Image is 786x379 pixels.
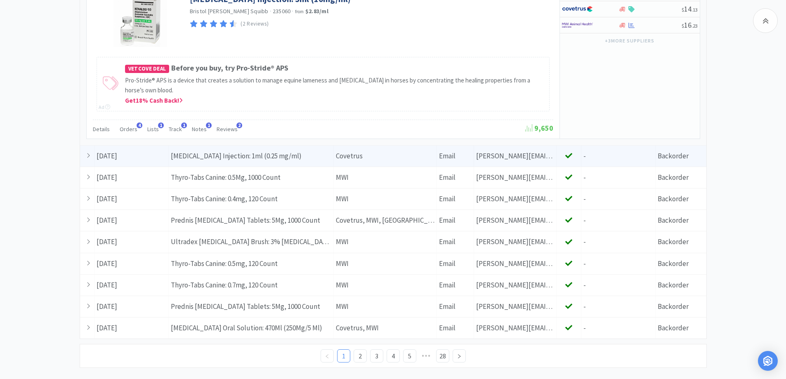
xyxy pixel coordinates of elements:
[581,275,656,296] div: -
[474,188,557,210] div: [PERSON_NAME][EMAIL_ADDRESS][DOMAIN_NAME]
[94,253,169,274] div: [DATE]
[436,349,449,363] li: 28
[206,122,212,128] span: 1
[338,350,350,362] a: 1
[474,167,557,188] div: [PERSON_NAME][EMAIL_ADDRESS][DOMAIN_NAME]
[656,210,697,231] div: Backorder
[94,210,169,231] div: [DATE]
[387,349,400,363] li: 4
[474,210,557,231] div: [PERSON_NAME][EMAIL_ADDRESS][DOMAIN_NAME]
[334,146,437,167] div: Covetrus
[437,275,474,296] div: Email
[474,231,557,252] div: [PERSON_NAME][EMAIL_ADDRESS][DOMAIN_NAME]
[682,20,698,30] span: 16
[125,75,545,95] p: Pro-Stride® APS is a device that creates a solution to manage equine lameness and [MEDICAL_DATA] ...
[656,296,697,317] div: Backorder
[525,123,553,133] span: 9,650
[94,146,169,167] div: [DATE]
[334,167,437,188] div: MWI
[337,349,350,363] li: 1
[334,188,437,210] div: MWI
[758,351,778,371] div: Open Intercom Messenger
[325,354,330,359] i: icon: left
[601,35,658,47] button: +3more suppliers
[437,188,474,210] div: Email
[169,253,334,274] div: Thyro-Tabs Canine: 0.5mg, 120 Count
[437,296,474,317] div: Email
[581,188,656,210] div: -
[354,350,366,362] a: 2
[169,188,334,210] div: Thyro-Tabs Canine: 0.4mg, 120 Count
[169,296,334,317] div: Prednis [MEDICAL_DATA] Tablets: 5Mg, 1000 Count
[656,146,697,167] div: Backorder
[217,125,238,133] span: Reviews
[334,231,437,252] div: MWI
[93,125,110,133] span: Details
[354,349,367,363] li: 2
[682,23,684,29] span: $
[656,275,697,296] div: Backorder
[682,7,684,13] span: $
[94,188,169,210] div: [DATE]
[474,296,557,317] div: [PERSON_NAME][EMAIL_ADDRESS][DOMAIN_NAME]
[682,4,698,14] span: 14
[474,253,557,274] div: [PERSON_NAME][EMAIL_ADDRESS][DOMAIN_NAME]
[94,318,169,339] div: [DATE]
[125,97,183,104] span: Get 18 % Cash Back!
[321,349,334,363] li: Previous Page
[437,318,474,339] div: Email
[437,253,474,274] div: Email
[581,318,656,339] div: -
[190,7,269,15] a: Bristol [PERSON_NAME] Squibb
[169,318,334,339] div: [MEDICAL_DATA] Oral Solution: 470Ml (250Mg/5 Ml)
[474,318,557,339] div: [PERSON_NAME][EMAIL_ADDRESS][DOMAIN_NAME]
[169,210,334,231] div: Prednis [MEDICAL_DATA] Tablets: 5Mg, 1000 Count
[125,62,545,74] h4: Before you buy, try Pro-Stride® APS
[273,7,291,15] span: 235060
[581,231,656,252] div: -
[581,146,656,167] div: -
[334,275,437,296] div: MWI
[404,350,416,362] a: 5
[305,7,328,15] strong: $2.83 / ml
[437,167,474,188] div: Email
[292,7,293,15] span: ·
[370,349,383,363] li: 3
[181,122,187,128] span: 1
[295,9,304,14] span: from
[147,125,159,133] span: Lists
[581,253,656,274] div: -
[120,125,137,133] span: Orders
[453,349,466,363] li: Next Page
[94,296,169,317] div: [DATE]
[371,350,383,362] a: 3
[581,296,656,317] div: -
[169,231,334,252] div: Ultradex [MEDICAL_DATA] Brush: 3% [MEDICAL_DATA], Color Code Blue, 30 Count
[99,103,110,111] div: Ad
[334,318,437,339] div: Covetrus, MWI
[94,275,169,296] div: [DATE]
[562,3,593,15] img: 77fca1acd8b6420a9015268ca798ef17_1.png
[420,349,433,363] span: •••
[692,7,698,13] span: . 13
[437,210,474,231] div: Email
[437,146,474,167] div: Email
[334,253,437,274] div: MWI
[169,125,182,133] span: Track
[437,350,449,362] a: 28
[692,23,698,29] span: . 23
[169,275,334,296] div: Thyro-Tabs Canine: 0.7mg, 120 Count
[437,231,474,252] div: Email
[241,20,269,28] p: (2 Reviews)
[169,167,334,188] div: Thyro-Tabs Canine: 0.5Mg, 1000 Count
[656,253,697,274] div: Backorder
[192,125,207,133] span: Notes
[581,210,656,231] div: -
[387,350,399,362] a: 4
[474,275,557,296] div: [PERSON_NAME][EMAIL_ADDRESS][DOMAIN_NAME]
[334,210,437,231] div: Covetrus, MWI, [GEOGRAPHIC_DATA]
[562,19,593,31] img: f6b2451649754179b5b4e0c70c3f7cb0_2.png
[125,65,170,73] span: Vetcove Deal
[236,122,242,128] span: 2
[169,146,334,167] div: [MEDICAL_DATA] Injection: 1ml (0.25 mg/ml)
